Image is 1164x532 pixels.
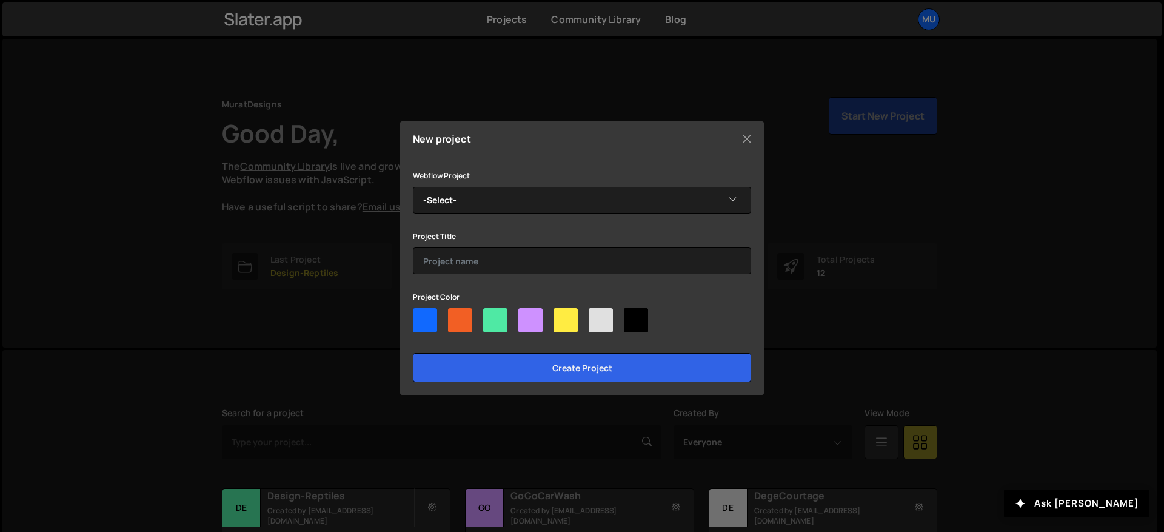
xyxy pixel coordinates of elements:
button: Ask [PERSON_NAME] [1004,490,1149,517]
input: Create project [413,353,751,382]
button: Close [738,130,756,148]
label: Project Color [413,291,460,303]
input: Project name [413,247,751,274]
label: Project Title [413,231,456,243]
label: Webflow Project [413,170,470,182]
h5: New project [413,134,471,144]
